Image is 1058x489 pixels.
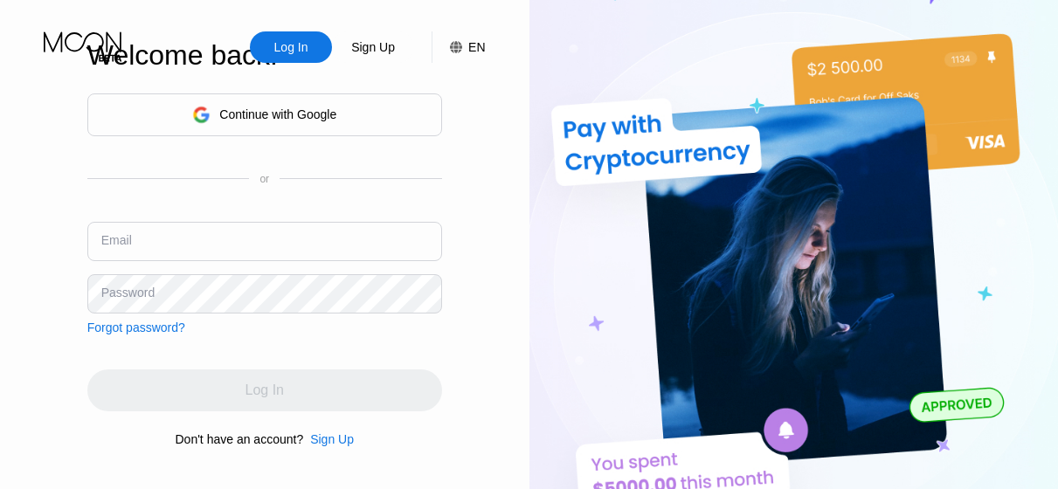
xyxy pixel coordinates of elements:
[259,173,269,185] div: or
[101,233,132,247] div: Email
[87,93,442,136] div: Continue with Google
[432,31,485,63] div: EN
[310,432,354,446] div: Sign Up
[87,320,185,334] div: Forgot password?
[219,107,336,121] div: Continue with Google
[176,432,304,446] div: Don't have an account?
[332,31,414,63] div: Sign Up
[349,38,397,56] div: Sign Up
[303,432,354,446] div: Sign Up
[250,31,332,63] div: Log In
[273,38,310,56] div: Log In
[101,286,155,300] div: Password
[468,40,485,54] div: EN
